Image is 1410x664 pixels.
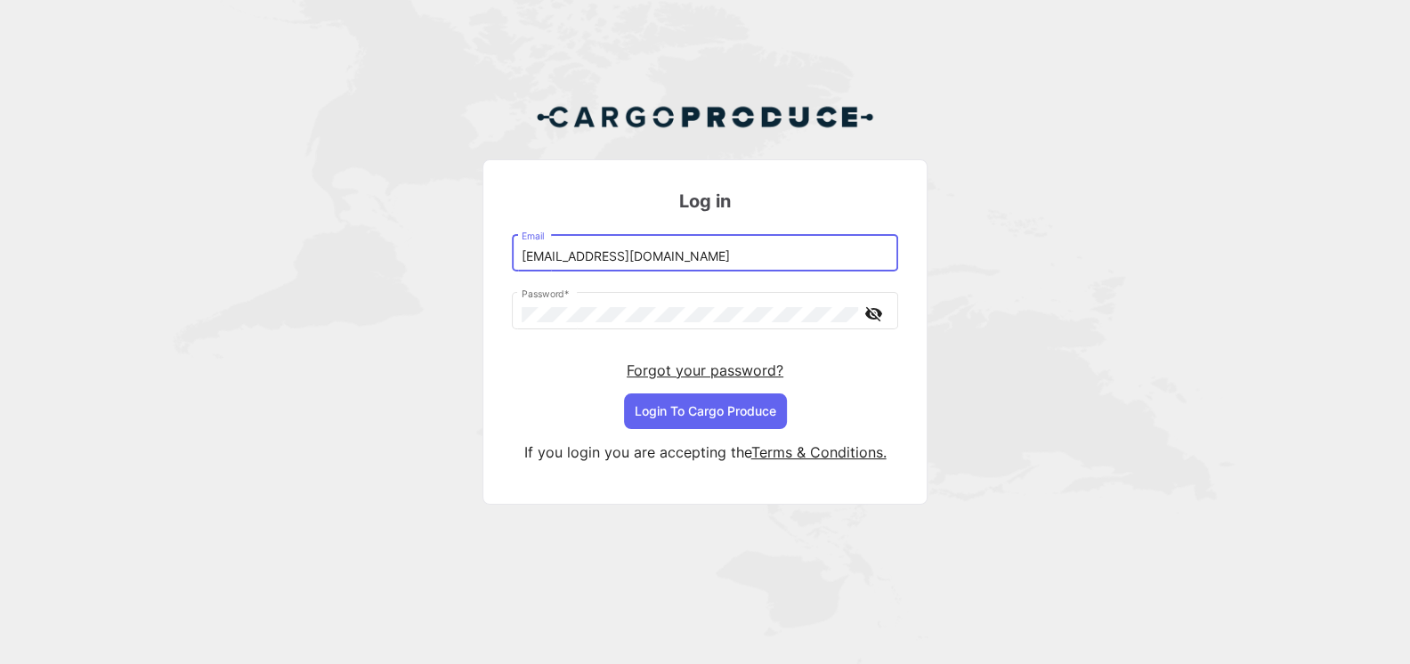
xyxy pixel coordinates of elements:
[751,443,887,461] a: Terms & Conditions.
[863,303,884,325] mat-icon: visibility_off
[1349,603,1392,646] iframe: Intercom live chat
[522,249,889,264] input: Email
[524,443,751,461] span: If you login you are accepting the
[627,361,783,379] a: Forgot your password?
[536,95,874,138] img: Cargo Produce Logo
[512,189,898,214] h3: Log in
[624,393,787,429] button: Login To Cargo Produce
